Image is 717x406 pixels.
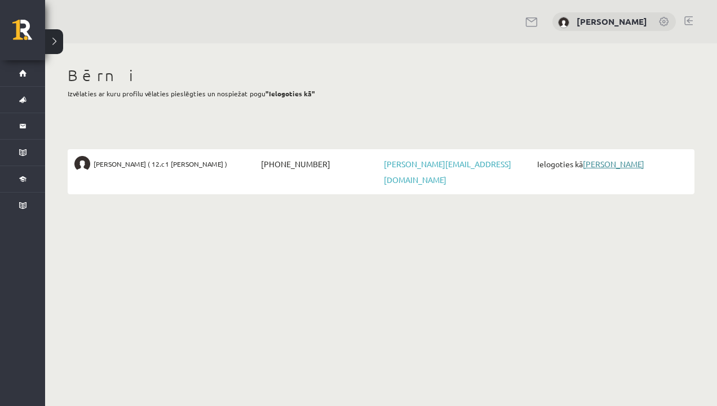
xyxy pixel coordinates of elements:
img: Anna Uvarova [558,17,569,28]
span: [PHONE_NUMBER] [258,156,381,172]
a: [PERSON_NAME] [583,159,644,169]
img: Alisa Griščuka [74,156,90,172]
p: Izvēlaties ar kuru profilu vēlaties pieslēgties un nospiežat pogu [68,88,694,99]
b: "Ielogoties kā" [265,89,315,98]
span: [PERSON_NAME] ( 12.c1 [PERSON_NAME] ) [94,156,227,172]
span: Ielogoties kā [534,156,688,172]
a: [PERSON_NAME][EMAIL_ADDRESS][DOMAIN_NAME] [384,159,511,185]
h1: Bērni [68,66,694,85]
a: [PERSON_NAME] [577,16,647,27]
a: Rīgas 1. Tālmācības vidusskola [12,20,45,48]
